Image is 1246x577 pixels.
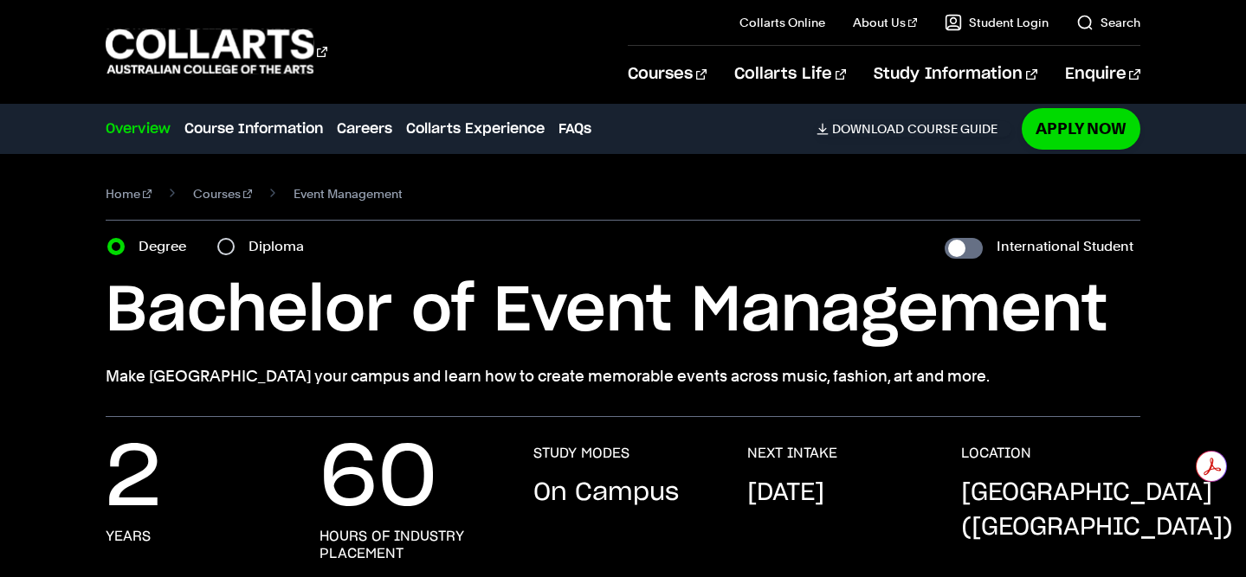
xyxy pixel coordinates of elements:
[747,445,837,462] h3: NEXT INTAKE
[106,272,1139,350] h1: Bachelor of Event Management
[558,119,591,139] a: FAQs
[406,119,545,139] a: Collarts Experience
[961,445,1031,462] h3: LOCATION
[1065,46,1140,103] a: Enquire
[832,121,904,137] span: Download
[533,476,679,510] p: On Campus
[747,476,824,510] p: [DATE]
[106,364,1139,388] p: Make [GEOGRAPHIC_DATA] your campus and learn how to create memorable events across music, fashion...
[817,121,1011,137] a: DownloadCourse Guide
[320,528,499,562] h3: hours of industry placement
[1076,14,1140,31] a: Search
[1022,108,1140,149] a: Apply Now
[249,234,314,259] label: Diploma
[106,528,151,545] h3: years
[139,234,197,259] label: Degree
[106,445,161,514] p: 2
[106,182,152,206] a: Home
[739,14,825,31] a: Collarts Online
[734,46,846,103] a: Collarts Life
[874,46,1036,103] a: Study Information
[106,119,171,139] a: Overview
[184,119,323,139] a: Course Information
[106,27,327,76] div: Go to homepage
[961,476,1233,545] p: [GEOGRAPHIC_DATA] ([GEOGRAPHIC_DATA])
[853,14,917,31] a: About Us
[997,234,1133,259] label: International Student
[945,14,1049,31] a: Student Login
[193,182,252,206] a: Courses
[320,445,437,514] p: 60
[628,46,707,103] a: Courses
[337,119,392,139] a: Careers
[294,182,403,206] span: Event Management
[533,445,629,462] h3: STUDY MODES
